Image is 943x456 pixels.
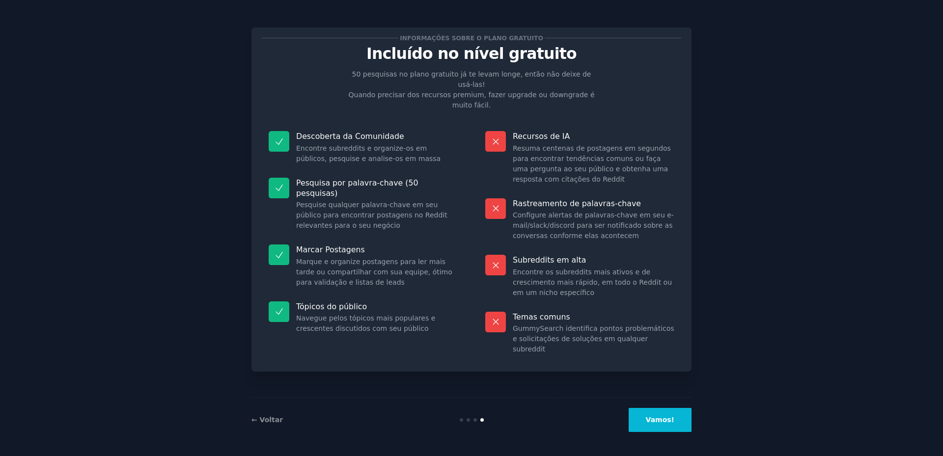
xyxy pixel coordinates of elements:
font: Descoberta da Comunidade [296,132,404,141]
font: Encontre subreddits e organize-os em públicos, pesquise e analise-os em massa [296,144,441,162]
font: Vamos! [646,416,674,424]
font: 50 pesquisas no plano gratuito já te levam longe, então não deixe de usá-las! [352,70,591,88]
font: Subreddits em alta [513,255,586,265]
a: ← Voltar [251,416,283,424]
font: Pesquise qualquer palavra-chave em seu público para encontrar postagens no Reddit relevantes para... [296,201,447,229]
font: Marque e organize postagens para ler mais tarde ou compartilhar com sua equipe, ótimo para valida... [296,258,452,286]
font: Marcar Postagens [296,245,365,254]
font: Rastreamento de palavras-chave [513,199,641,208]
button: Vamos! [629,408,692,432]
font: Incluído no nível gratuito [366,45,577,62]
font: Encontre os subreddits mais ativos e de crescimento mais rápido, em todo o Reddit ou em um nicho ... [513,268,672,296]
font: Pesquisa por palavra-chave (50 pesquisas) [296,178,418,198]
font: Recursos de IA [513,132,570,141]
font: GummySearch identifica pontos problemáticos e solicitações de soluções em qualquer subreddit [513,324,674,353]
font: Configure alertas de palavras-chave em seu e-mail/slack/discord para ser notificado sobre as conv... [513,211,674,240]
font: Quando precisar dos recursos premium, fazer upgrade ou downgrade é muito fácil. [349,91,595,109]
font: Resuma centenas de postagens em segundos para encontrar tendências comuns ou faça uma pergunta ao... [513,144,671,183]
font: Navegue pelos tópicos mais populares e crescentes discutidos com seu público [296,314,435,332]
font: Tópicos do público [296,302,367,311]
font: Temas comuns [513,312,570,322]
font: Informações sobre o plano gratuito [400,35,543,42]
